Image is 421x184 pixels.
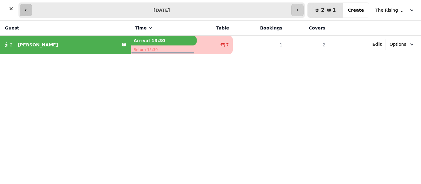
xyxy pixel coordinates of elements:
[321,8,324,13] span: 2
[308,3,343,18] button: 21
[372,42,382,46] span: Edit
[18,42,58,48] p: [PERSON_NAME]
[135,25,153,31] button: Time
[390,41,406,47] span: Options
[131,45,197,54] p: Return 15:30
[348,8,364,12] span: Create
[386,39,419,50] button: Options
[233,21,286,36] th: Bookings
[131,36,197,45] p: Arrival 13:30
[10,42,13,48] span: 2
[233,36,286,54] td: 1
[333,8,336,13] span: 1
[372,5,419,16] button: The Rising Sun
[343,3,369,18] button: Create
[226,42,229,48] span: 7
[286,36,329,54] td: 2
[286,21,329,36] th: Covers
[375,7,406,13] span: The Rising Sun
[372,41,382,47] button: Edit
[197,21,233,36] th: Table
[135,25,147,31] span: Time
